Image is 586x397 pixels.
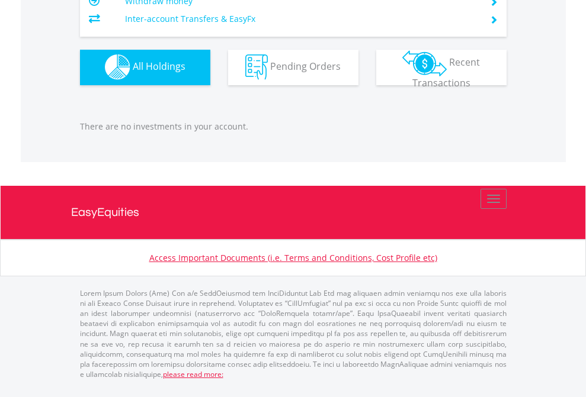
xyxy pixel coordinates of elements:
[163,369,223,379] a: please read more:
[71,186,515,239] a: EasyEquities
[402,50,447,76] img: transactions-zar-wht.png
[80,50,210,85] button: All Holdings
[245,54,268,80] img: pending_instructions-wht.png
[376,50,507,85] button: Recent Transactions
[133,60,185,73] span: All Holdings
[80,288,507,379] p: Lorem Ipsum Dolors (Ame) Con a/e SeddOeiusmod tem InciDiduntut Lab Etd mag aliquaen admin veniamq...
[149,252,437,263] a: Access Important Documents (i.e. Terms and Conditions, Cost Profile etc)
[412,56,481,89] span: Recent Transactions
[125,10,475,28] td: Inter-account Transfers & EasyFx
[228,50,358,85] button: Pending Orders
[80,121,507,133] p: There are no investments in your account.
[105,54,130,80] img: holdings-wht.png
[270,60,341,73] span: Pending Orders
